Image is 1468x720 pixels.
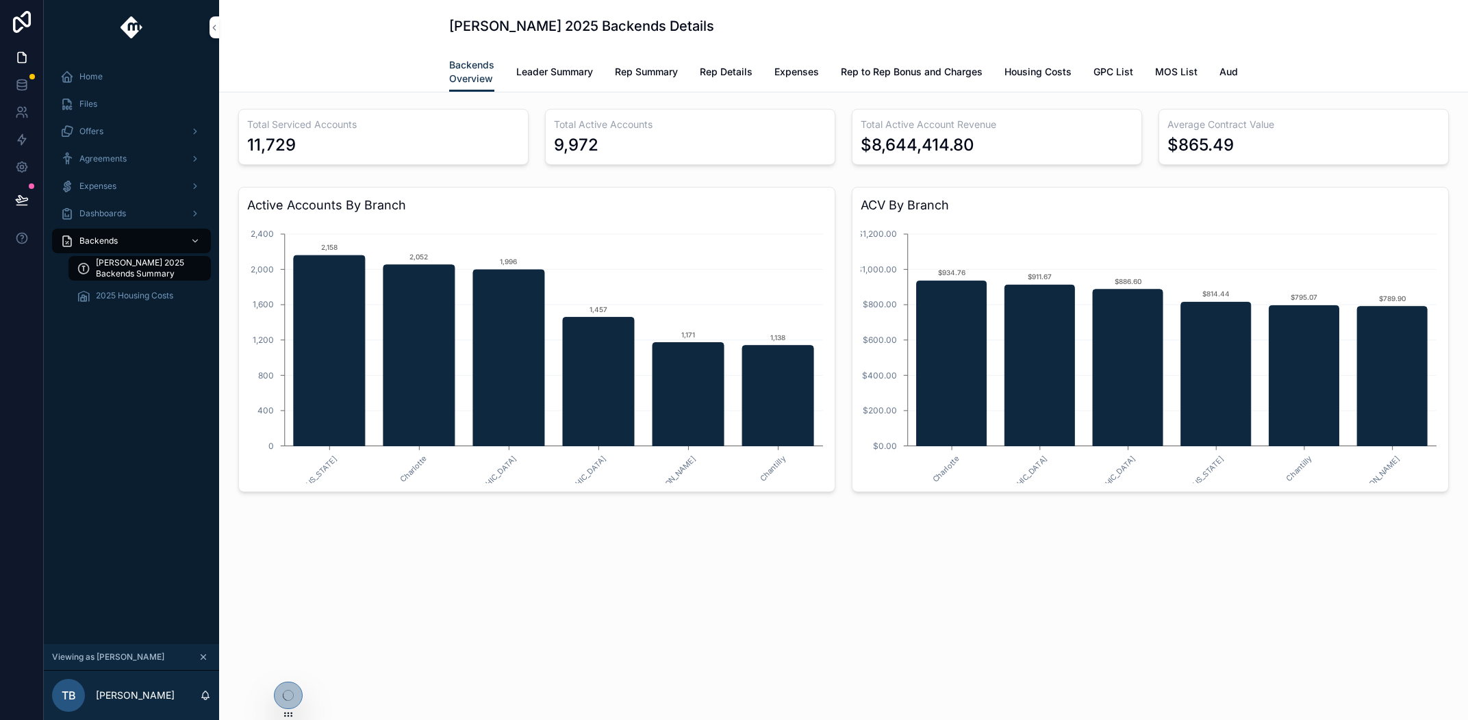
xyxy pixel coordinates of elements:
text: [PERSON_NAME] [1352,454,1402,504]
a: [PERSON_NAME] 2025 Backends Summary [68,256,211,281]
a: Rep Details [700,60,752,87]
h3: Total Active Accounts [554,118,826,131]
text: $789.90 [1379,294,1406,303]
span: Expenses [774,65,819,79]
span: Dashboards [79,208,126,219]
text: $814.44 [1202,290,1230,298]
tspan: 2,000 [251,264,274,274]
tspan: $200.00 [863,405,897,415]
div: scrollable content [44,55,219,326]
tspan: $800.00 [863,299,897,309]
h3: Total Active Account Revenue [861,118,1133,131]
a: GPC List [1093,60,1133,87]
span: TB [62,687,76,704]
text: 2,052 [409,253,428,261]
tspan: 1,200 [253,335,274,345]
span: Viewing as [PERSON_NAME] [52,652,164,663]
text: 1,138 [770,333,785,342]
text: [PERSON_NAME] [647,454,698,504]
span: Offers [79,126,103,137]
span: Rep to Rep Bonus and Charges [841,65,983,79]
text: [US_STATE] [302,454,339,491]
tspan: $400.00 [862,370,897,381]
text: Chantilly [1284,454,1313,483]
div: 11,729 [247,134,296,156]
tspan: 800 [258,370,274,381]
text: $795.07 [1291,293,1317,301]
a: Leader Summary [516,60,593,87]
div: chart [247,220,826,483]
span: Rep Details [700,65,752,79]
span: Files [79,99,97,110]
span: Expenses [79,181,116,192]
span: 2025 Housing Costs [96,290,173,301]
a: 2025 Housing Costs [68,283,211,308]
span: Agreements [79,153,127,164]
a: Agreements [52,146,211,171]
text: 2,158 [321,243,338,251]
span: Rep Summary [615,65,678,79]
a: MOS List [1155,60,1198,87]
a: Rep Summary [615,60,678,87]
span: Leader Summary [516,65,593,79]
a: Files [52,92,211,116]
h3: Average Contract Value [1167,118,1440,131]
span: Home [79,71,103,82]
text: $911.67 [1028,272,1052,281]
a: Audit Log [1219,60,1264,87]
div: $8,644,414.80 [861,134,974,156]
tspan: 2,400 [251,229,274,239]
div: chart [861,220,1440,483]
span: Audit Log [1219,65,1264,79]
span: Backends Overview [449,58,494,86]
a: Housing Costs [1004,60,1072,87]
h3: Total Serviced Accounts [247,118,520,131]
a: Rep to Rep Bonus and Charges [841,60,983,87]
span: Housing Costs [1004,65,1072,79]
span: Backends [79,235,118,246]
text: 1,171 [681,331,695,339]
text: 1,457 [590,305,607,313]
span: [PERSON_NAME] 2025 Backends Summary [96,257,197,279]
a: Expenses [52,174,211,198]
text: [US_STATE] [1189,454,1226,491]
tspan: $600.00 [863,335,897,345]
a: Offers [52,119,211,144]
a: Backends Overview [449,53,494,92]
p: [PERSON_NAME] [96,689,175,702]
tspan: $1,200.00 [857,229,897,239]
tspan: $0.00 [873,441,897,451]
tspan: 1,600 [253,299,274,309]
a: Expenses [774,60,819,87]
h1: [PERSON_NAME] 2025 Backends Details [449,16,714,36]
tspan: 0 [268,441,274,451]
tspan: 400 [257,405,274,415]
h3: ACV By Branch [861,196,1440,215]
a: Dashboards [52,201,211,226]
div: $865.49 [1167,134,1234,156]
span: MOS List [1155,65,1198,79]
a: Home [52,64,211,89]
text: $934.76 [938,268,965,277]
text: Charlotte [931,454,961,485]
text: $886.60 [1115,277,1141,285]
span: GPC List [1093,65,1133,79]
img: App logo [121,16,143,38]
h3: Active Accounts By Branch [247,196,826,215]
a: Backends [52,229,211,253]
text: Charlotte [398,454,429,485]
text: 1,996 [500,257,517,266]
tspan: $1,000.00 [857,264,897,274]
text: Chantilly [758,454,787,483]
div: 9,972 [554,134,598,156]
